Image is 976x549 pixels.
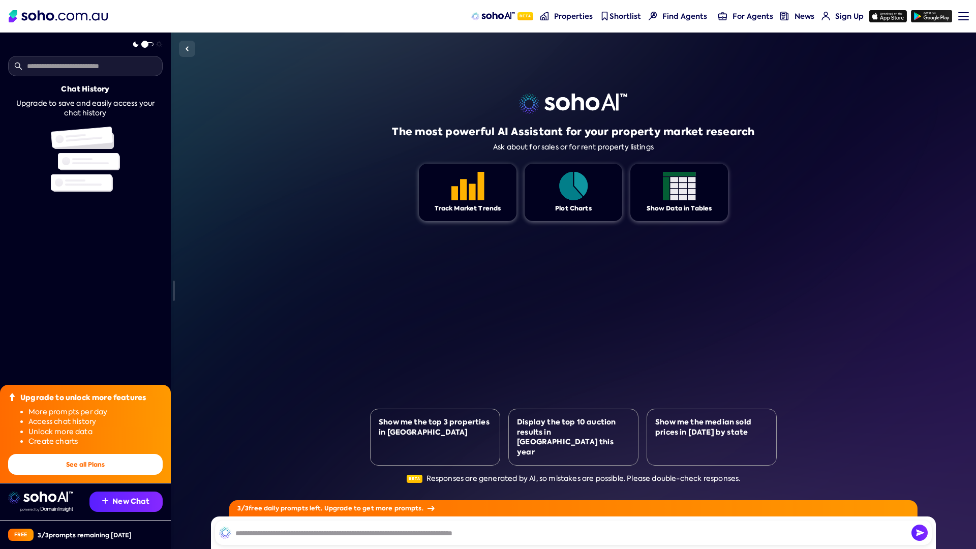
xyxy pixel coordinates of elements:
span: Find Agents [662,11,707,21]
div: Show me the median sold prices in [DATE] by state [655,417,768,437]
span: Properties [554,11,593,21]
div: Show me the top 3 properties in [GEOGRAPHIC_DATA] [379,417,492,437]
span: News [795,11,814,21]
div: Show Data in Tables [647,204,712,213]
li: Create charts [28,437,163,447]
div: Responses are generated by AI, so mistakes are possible. Please double-check responses. [407,474,741,484]
h1: The most powerful AI Assistant for your property market research [392,125,754,139]
img: Feature 1 icon [451,172,484,200]
img: for-agents-nav icon [718,12,727,20]
div: Upgrade to unlock more features [20,393,146,403]
img: app-store icon [869,10,907,22]
img: properties-nav icon [540,12,549,20]
img: sohoai logo [519,94,627,114]
img: Data provided by Domain Insight [20,507,73,512]
img: Feature 1 icon [557,172,590,200]
span: For Agents [733,11,773,21]
img: Find agents icon [649,12,657,20]
button: New Chat [89,492,163,512]
div: Upgrade to save and easily access your chat history [8,99,163,118]
img: sohoai logo [8,492,73,504]
span: Beta [517,12,533,20]
img: Upgrade icon [8,393,16,401]
img: Soho Logo [9,10,108,22]
div: Ask about for sales or for rent property listings [493,143,654,151]
div: 3 / 3 free daily prompts left. Upgrade to get more prompts. [229,500,918,516]
div: Display the top 10 auction results in [GEOGRAPHIC_DATA] this year [517,417,630,457]
img: Send icon [911,525,928,541]
img: Sidebar toggle icon [181,43,193,55]
span: Shortlist [609,11,641,21]
div: Free [8,529,34,541]
div: Plot Charts [555,204,592,213]
img: Chat history illustration [51,127,120,192]
img: news-nav icon [780,12,789,20]
button: Send [911,525,928,541]
li: More prompts per day [28,407,163,417]
div: 3 / 3 prompts remaining [DATE] [38,531,132,539]
img: sohoAI logo [471,12,514,20]
li: Unlock more data [28,427,163,437]
img: shortlist-nav icon [600,12,609,20]
span: Sign Up [835,11,864,21]
img: Feature 1 icon [663,172,696,200]
img: SohoAI logo black [219,527,231,539]
img: Arrow icon [428,506,435,511]
span: Beta [407,475,422,483]
img: Recommendation icon [102,498,108,504]
img: google-play icon [911,10,952,22]
li: Access chat history [28,417,163,427]
div: Chat History [61,84,109,95]
img: for-agents-nav icon [821,12,830,20]
div: Track Market Trends [435,204,501,213]
button: See all Plans [8,454,163,475]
